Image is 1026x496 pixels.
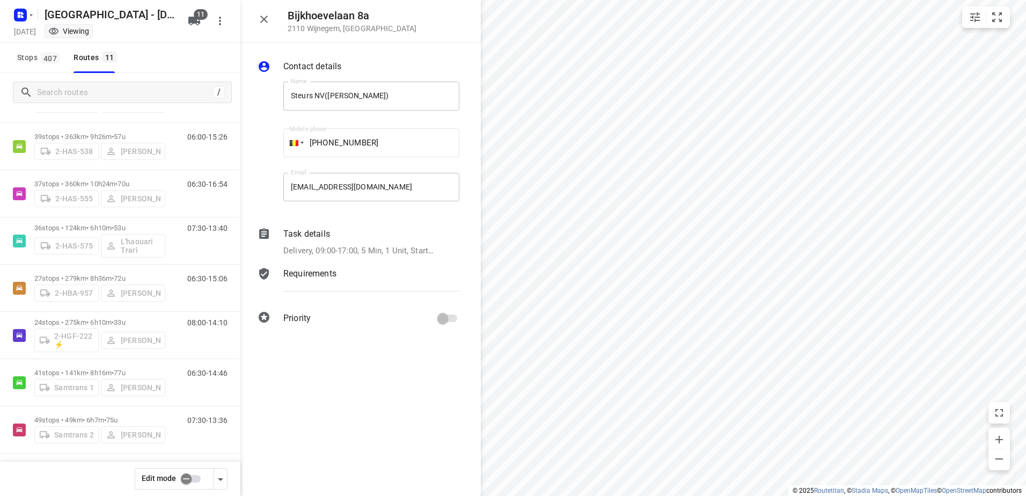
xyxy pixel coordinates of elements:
h5: Bijkhoevelaan 8a [288,10,416,22]
p: 06:30-16:54 [187,180,228,188]
p: 06:30-14:46 [187,369,228,377]
p: 07:30-13:36 [187,416,228,425]
span: • [112,369,114,377]
p: 36 stops • 124km • 6h10m [34,224,165,232]
div: Requirements [258,267,459,300]
input: Search routes [37,84,213,101]
div: Driver app settings [214,472,227,485]
p: Priority [283,312,311,325]
button: Fit zoom [986,6,1008,28]
span: • [112,318,114,326]
span: • [115,180,118,188]
label: Mobile phone [290,126,326,132]
div: Viewing [48,26,89,37]
button: Close [253,9,275,30]
span: 11 [194,9,208,20]
span: • [112,224,114,232]
span: 72u [114,274,125,282]
div: / [213,86,225,98]
span: 57u [114,133,125,141]
p: Task details [283,228,330,240]
p: Contact details [283,60,341,73]
p: 2110 Wijnegem , [GEOGRAPHIC_DATA] [288,24,416,33]
p: 41 stops • 141km • 8h16m [34,369,165,377]
p: 08:00-14:10 [187,318,228,327]
li: © 2025 , © , © © contributors [793,487,1022,494]
span: Stops [17,51,63,64]
a: OpenStreetMap [942,487,986,494]
span: 11 [102,52,117,62]
p: Delivery, 09:00-17:00, 5 Min, 1 Unit, Startdatum [DATE]. Welkom bij een nieuwe klant! Fruiteraard... [283,245,436,257]
a: Stadia Maps [852,487,888,494]
div: Contact details [258,60,459,75]
div: Belgium: + 32 [283,128,304,157]
input: 1 (702) 123-4567 [283,128,459,157]
p: 27 stops • 279km • 8h36m [34,274,165,282]
a: Routetitan [814,487,844,494]
div: Routes [74,51,120,64]
p: Requirements [283,267,336,280]
button: Map settings [964,6,986,28]
p: 06:30-15:06 [187,274,228,283]
p: 07:30-13:40 [187,224,228,232]
span: • [112,274,114,282]
button: 11 [184,10,205,32]
p: 24 stops • 275km • 6h10m [34,318,165,326]
button: More [209,10,231,32]
span: 75u [106,416,118,424]
span: 33u [114,318,125,326]
a: OpenMapTiles [896,487,937,494]
p: 06:00-15:26 [187,133,228,141]
p: 39 stops • 363km • 9h26m [34,133,165,141]
span: • [104,416,106,424]
span: • [112,133,114,141]
div: small contained button group [962,6,1010,28]
span: Edit mode [142,474,176,483]
div: Task detailsDelivery, 09:00-17:00, 5 Min, 1 Unit, Startdatum [DATE]. Welkom bij een nieuwe klant!... [258,228,459,257]
span: 53u [114,224,125,232]
p: 49 stops • 49km • 6h7m [34,416,165,424]
p: 37 stops • 360km • 10h24m [34,180,165,188]
span: 77u [114,369,125,377]
span: 407 [41,53,60,63]
span: 70u [118,180,129,188]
